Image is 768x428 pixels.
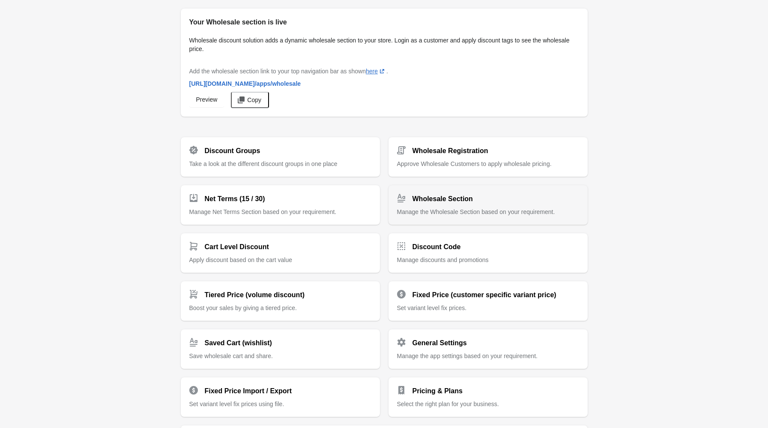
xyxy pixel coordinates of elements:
span: Manage discounts and promotions [397,256,489,263]
h2: Tiered Price (volume discount) [205,290,305,300]
h2: Net Terms (15 / 30) [205,194,265,204]
span: Select the right plan for your business. [397,401,499,407]
span: Approve Wholesale Customers to apply wholesale pricing. [397,160,552,167]
h2: Cart Level Discount [205,242,269,252]
span: Manage the Wholesale Section based on your requirement. [397,208,555,215]
a: Preview [189,92,224,107]
h2: Fixed Price Import / Export [205,386,292,396]
span: Manage the app settings based on your requirement. [397,353,538,359]
h2: Wholesale Section [412,194,473,204]
h2: Discount Code [412,242,461,252]
h2: Your Wholesale section is live [189,17,579,27]
span: Apply discount based on the cart value [189,256,293,263]
span: Preview [196,96,218,103]
h2: Saved Cart (wishlist) [205,338,272,348]
span: Set variant level fix prices. [397,304,467,311]
span: Add the wholesale section link to your top navigation bar as shown . [189,68,388,75]
h2: Discount Groups [205,146,260,156]
span: Manage Net Terms Section based on your requirement. [189,208,337,215]
span: Take a look at the different discount groups in one place [189,160,338,167]
span: Boost your sales by giving a tiered price. [189,304,297,311]
h2: General Settings [412,338,467,348]
h2: Wholesale Registration [412,146,488,156]
button: Copy [231,92,269,108]
span: [URL][DOMAIN_NAME] /apps/wholesale [189,80,301,87]
h2: Pricing & Plans [412,386,463,396]
a: here(opens a new window) [366,68,386,75]
span: Set variant level fix prices using file. [189,401,284,407]
span: Save wholesale cart and share. [189,353,273,359]
span: Wholesale discount solution adds a dynamic wholesale section to your store. Login as a customer a... [189,37,570,52]
h2: Fixed Price (customer specific variant price) [412,290,556,300]
span: Copy [247,96,261,103]
a: [URL][DOMAIN_NAME]/apps/wholesale [186,76,305,91]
